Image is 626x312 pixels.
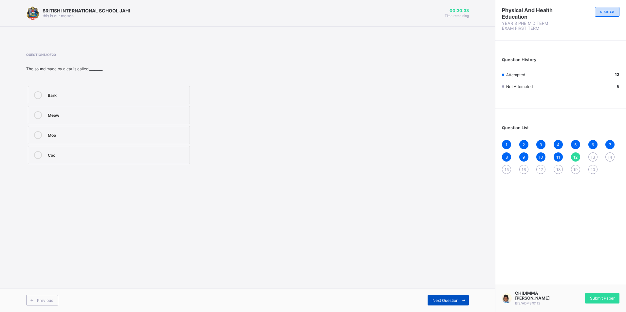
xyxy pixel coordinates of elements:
[523,142,525,147] span: 2
[615,72,619,77] b: 12
[573,167,578,172] span: 19
[609,142,611,147] span: 7
[539,167,543,172] span: 17
[591,155,595,160] span: 13
[506,155,508,160] span: 8
[557,142,560,147] span: 4
[523,155,525,160] span: 9
[506,84,533,89] span: Not Attempted
[502,125,529,130] span: Question List
[540,142,542,147] span: 3
[515,291,561,301] span: CHIDIMMA [PERSON_NAME]
[445,14,469,18] span: Time remaining
[26,66,302,71] div: The sound made by a cat is called ________
[592,142,594,147] span: 6
[590,296,615,301] span: Submit Paper
[600,10,614,13] span: STARTED
[506,72,525,77] span: Attempted
[522,167,526,172] span: 16
[574,142,577,147] span: 5
[506,142,507,147] span: 1
[48,91,186,98] div: Bark
[445,8,469,13] span: 00:30:33
[48,111,186,118] div: Meow
[556,155,560,160] span: 11
[608,155,612,160] span: 14
[556,167,561,172] span: 18
[26,53,302,57] span: Question 12 of 20
[505,167,509,172] span: 15
[515,301,540,305] span: BIS/ADMS/0112
[433,298,458,303] span: Next Question
[48,151,186,158] div: Coo
[590,167,595,172] span: 20
[617,84,619,89] b: 8
[502,57,536,62] span: Question History
[43,13,74,18] span: this is our motton
[539,155,543,160] span: 10
[502,7,561,20] span: Physical And Health Education
[48,131,186,138] div: Moo
[37,298,53,303] span: Previous
[573,155,578,160] span: 12
[43,8,130,13] span: BRITISH INTERNATIONAL SCHOOL JAHI
[502,21,561,31] span: YEAR 3 PHE MID TERM EXAM FIRST TERM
